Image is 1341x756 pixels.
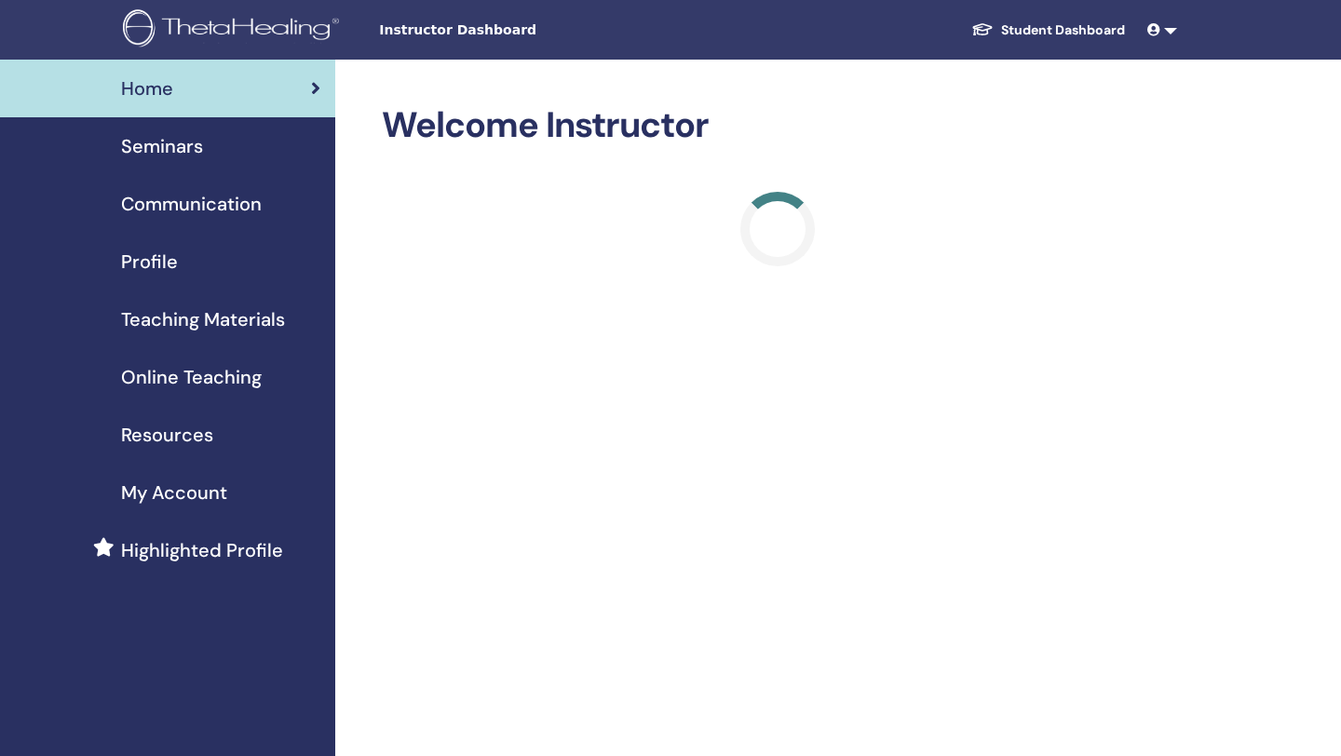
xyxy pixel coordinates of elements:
[121,363,262,391] span: Online Teaching
[971,21,994,37] img: graduation-cap-white.svg
[121,74,173,102] span: Home
[121,132,203,160] span: Seminars
[123,9,345,51] img: logo.png
[121,190,262,218] span: Communication
[956,13,1140,47] a: Student Dashboard
[121,421,213,449] span: Resources
[382,104,1173,147] h2: Welcome Instructor
[121,248,178,276] span: Profile
[121,536,283,564] span: Highlighted Profile
[121,305,285,333] span: Teaching Materials
[121,479,227,506] span: My Account
[379,20,658,40] span: Instructor Dashboard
